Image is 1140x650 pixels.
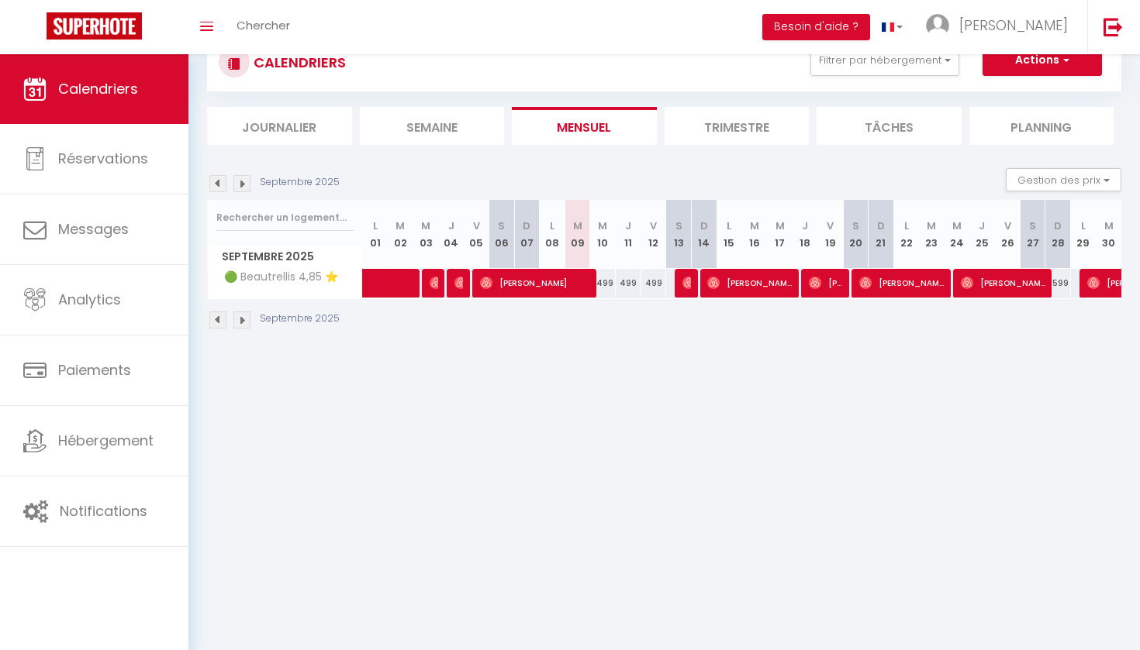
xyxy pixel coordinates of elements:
[210,269,342,286] span: 🟢 Beautrellis 4,85 ⭐️
[802,218,808,233] abbr: J
[750,218,759,233] abbr: M
[540,200,565,269] th: 08
[904,218,909,233] abbr: L
[363,200,389,269] th: 01
[12,6,59,53] button: Ouvrir le widget de chat LiveChat
[373,218,378,233] abbr: L
[979,218,985,233] abbr: J
[216,204,354,232] input: Rechercher un logement...
[926,14,949,37] img: ...
[58,431,154,450] span: Hébergement
[1054,218,1062,233] abbr: D
[1081,218,1086,233] abbr: L
[707,268,793,297] span: [PERSON_NAME]
[666,200,692,269] th: 13
[438,200,464,269] th: 04
[810,45,959,76] button: Filtrer par hébergement
[1020,200,1045,269] th: 27
[650,218,657,233] abbr: V
[489,200,515,269] th: 06
[665,107,810,145] li: Trimestre
[691,200,717,269] th: 14
[360,107,505,145] li: Semaine
[869,200,894,269] th: 21
[717,200,742,269] th: 15
[523,218,530,233] abbr: D
[843,200,869,269] th: 20
[727,218,731,233] abbr: L
[1045,200,1071,269] th: 28
[817,200,843,269] th: 19
[430,268,438,297] span: [PERSON_NAME]
[60,501,147,521] span: Notifications
[700,218,708,233] abbr: D
[58,149,148,168] span: Réservations
[480,268,591,297] span: [PERSON_NAME]
[514,200,540,269] th: 07
[767,200,793,269] th: 17
[793,200,818,269] th: 18
[1104,218,1114,233] abbr: M
[1071,200,1097,269] th: 29
[590,200,616,269] th: 10
[464,200,489,269] th: 05
[237,17,290,33] span: Chercher
[961,268,1046,297] span: [PERSON_NAME]
[927,218,936,233] abbr: M
[1045,269,1071,297] div: 599
[573,218,582,233] abbr: M
[208,246,362,268] span: Septembre 2025
[852,218,859,233] abbr: S
[616,200,641,269] th: 11
[641,269,666,297] div: 499
[762,14,870,40] button: Besoin d'aide ?
[396,218,405,233] abbr: M
[877,218,885,233] abbr: D
[675,218,682,233] abbr: S
[421,218,430,233] abbr: M
[952,218,962,233] abbr: M
[58,290,121,309] span: Analytics
[250,45,346,80] h3: CALENDRIERS
[641,200,666,269] th: 12
[983,45,1102,76] button: Actions
[969,107,1114,145] li: Planning
[58,79,138,98] span: Calendriers
[616,269,641,297] div: 499
[742,200,768,269] th: 16
[1029,218,1036,233] abbr: S
[260,311,340,326] p: Septembre 2025
[454,268,463,297] span: [PERSON_NAME]
[827,218,834,233] abbr: V
[1096,200,1121,269] th: 30
[58,360,131,380] span: Paiements
[809,268,843,297] span: [PERSON_NAME]
[473,218,480,233] abbr: V
[682,268,691,297] span: [PERSON_NAME]
[590,269,616,297] div: 499
[47,12,142,40] img: Super Booking
[817,107,962,145] li: Tâches
[388,200,413,269] th: 02
[959,15,1068,35] span: [PERSON_NAME]
[893,200,919,269] th: 22
[776,218,785,233] abbr: M
[565,200,590,269] th: 09
[550,218,554,233] abbr: L
[512,107,657,145] li: Mensuel
[598,218,607,233] abbr: M
[413,200,439,269] th: 03
[498,218,505,233] abbr: S
[625,218,631,233] abbr: J
[448,218,454,233] abbr: J
[207,107,352,145] li: Journalier
[995,200,1021,269] th: 26
[1104,17,1123,36] img: logout
[1004,218,1011,233] abbr: V
[859,268,945,297] span: [PERSON_NAME]
[1006,168,1121,191] button: Gestion des prix
[58,219,129,239] span: Messages
[919,200,945,269] th: 23
[969,200,995,269] th: 25
[260,175,340,190] p: Septembre 2025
